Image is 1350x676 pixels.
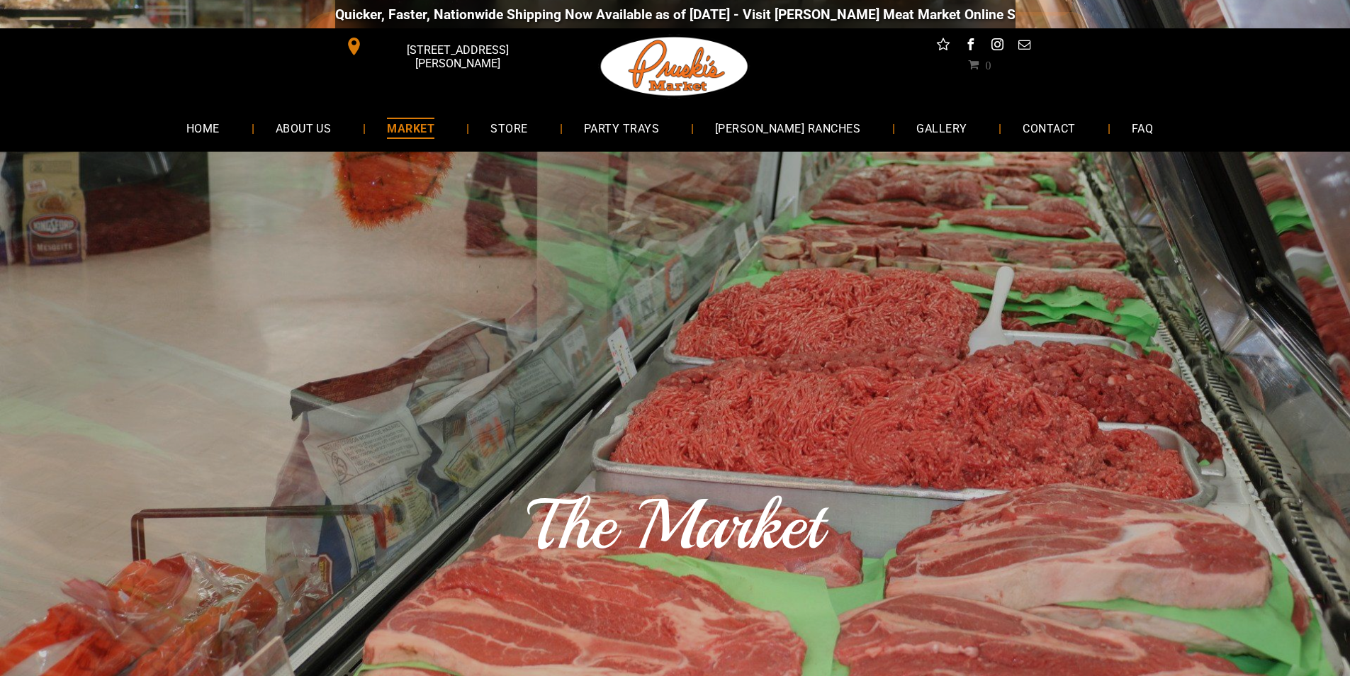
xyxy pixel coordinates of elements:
a: [STREET_ADDRESS][PERSON_NAME] [335,35,552,57]
span: [STREET_ADDRESS][PERSON_NAME] [366,36,549,77]
a: email [1015,35,1033,57]
span: The Market [527,481,823,569]
a: instagram [988,35,1006,57]
a: ABOUT US [254,109,353,147]
a: Social network [934,35,952,57]
a: PARTY TRAYS [563,109,680,147]
a: STORE [469,109,549,147]
a: CONTACT [1001,109,1096,147]
a: GALLERY [895,109,988,147]
span: 0 [985,59,991,70]
a: facebook [961,35,979,57]
img: Pruski-s+Market+HQ+Logo2-1920w.png [598,28,751,105]
a: FAQ [1110,109,1174,147]
a: MARKET [366,109,456,147]
a: [PERSON_NAME] RANCHES [694,109,882,147]
a: HOME [165,109,241,147]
